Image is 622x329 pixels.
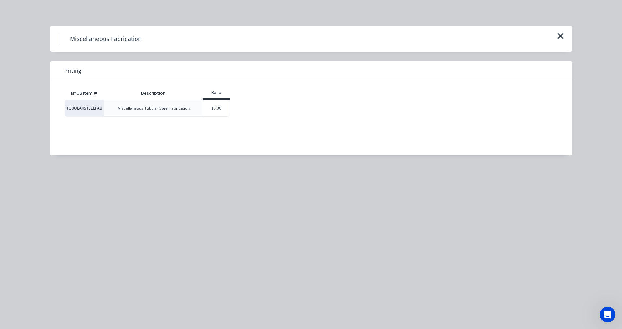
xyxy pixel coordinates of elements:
div: Base [203,90,230,95]
div: TUBULARSTEELFAB [65,100,104,117]
span: Pricing [64,67,81,75]
h4: Miscellaneous Fabrication [60,33,152,45]
iframe: Intercom live chat [600,307,615,322]
div: Miscellaneous Tubular Steel Fabrication [117,105,190,111]
div: MYOB Item # [65,87,104,100]
div: $0.00 [203,100,230,116]
div: Description [136,85,171,101]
